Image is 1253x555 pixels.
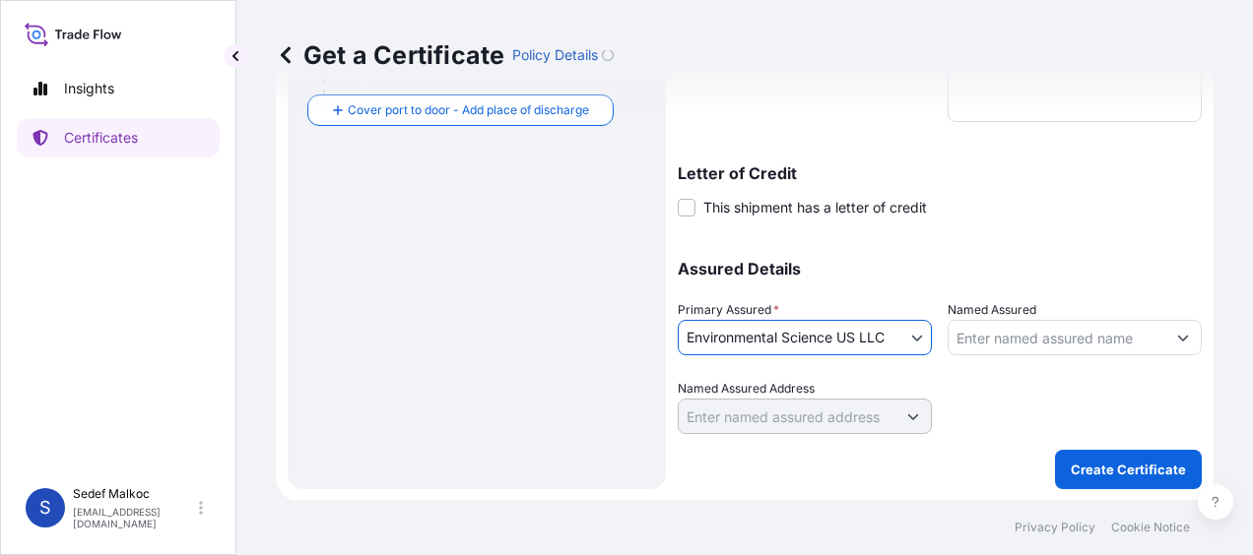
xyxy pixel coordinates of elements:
button: Environmental Science US LLC [678,320,932,355]
p: Get a Certificate [276,39,504,71]
a: Insights [17,69,220,108]
button: Loading [602,39,614,71]
span: This shipment has a letter of credit [703,198,927,217]
label: Named Assured [948,300,1036,320]
span: Environmental Science US LLC [687,328,885,347]
label: Named Assured Address [678,379,815,399]
button: Create Certificate [1055,450,1202,489]
a: Privacy Policy [1015,520,1095,535]
span: Cover port to door - Add place of discharge [348,100,589,120]
span: S [39,498,51,518]
p: Certificates [64,128,138,148]
button: Show suggestions [1165,320,1201,355]
p: Assured Details [678,261,1202,277]
input: Assured Name [949,320,1165,355]
div: Loading [602,49,614,61]
p: Sedef Malkoc [73,486,195,502]
p: Policy Details [512,45,598,65]
button: Cover port to door - Add place of discharge [307,94,614,126]
span: Primary Assured [678,300,779,320]
p: [EMAIL_ADDRESS][DOMAIN_NAME] [73,506,195,529]
p: Insights [64,79,114,98]
p: Letter of Credit [678,165,1202,181]
p: Create Certificate [1071,460,1186,479]
a: Cookie Notice [1111,520,1190,535]
button: Show suggestions [895,399,931,434]
a: Certificates [17,118,220,157]
input: Named Assured Address [679,399,895,434]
